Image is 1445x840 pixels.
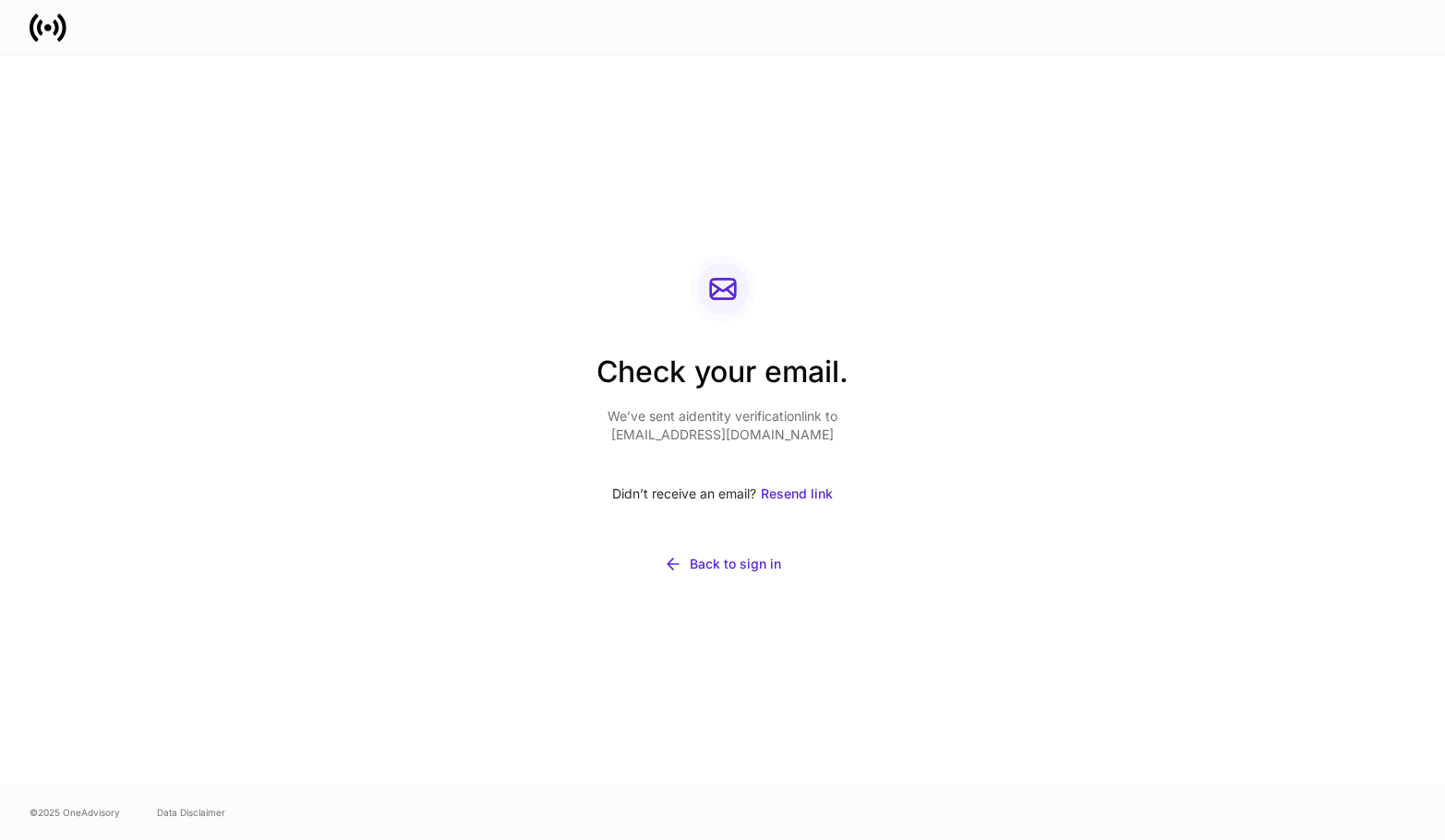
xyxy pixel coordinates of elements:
a: Data Disclaimer [157,805,225,820]
p: We’ve sent a identity verification link to [EMAIL_ADDRESS][DOMAIN_NAME] [596,407,849,444]
button: Back to sign in [596,544,849,584]
div: Didn’t receive an email? [596,474,849,514]
h2: Check your email. [596,352,849,407]
div: Back to sign in [690,555,781,573]
div: Resend link [761,485,833,503]
span: © 2025 OneAdvisory [30,805,120,820]
button: Resend link [760,474,834,514]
